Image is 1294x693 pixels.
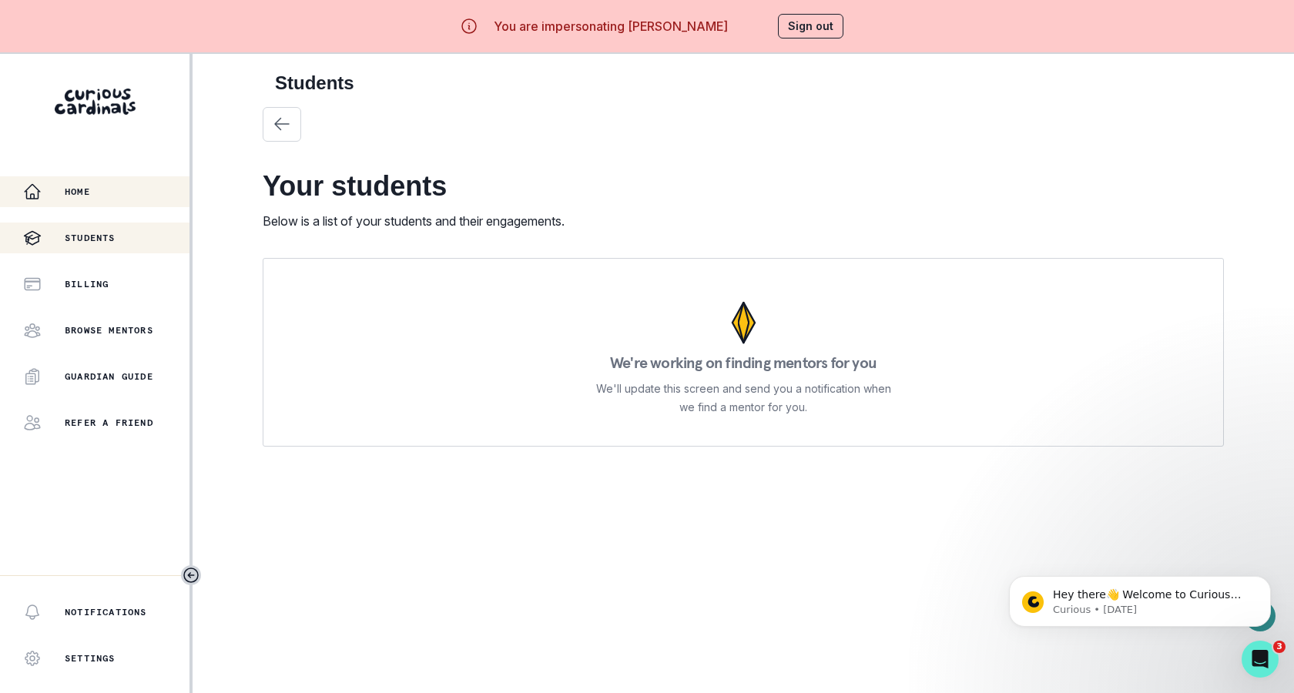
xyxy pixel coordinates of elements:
iframe: Intercom live chat [1242,641,1279,678]
p: Billing [65,278,109,290]
p: Refer a friend [65,417,153,429]
h2: Your students [263,169,1224,203]
p: We'll update this screen and send you a notification when we find a mentor for you. [595,380,891,417]
p: Notifications [65,606,147,618]
p: Guardian Guide [65,370,153,383]
button: Toggle sidebar [181,565,201,585]
p: Below is a list of your students and their engagements. [263,212,1224,230]
p: Students [65,232,116,244]
img: Curious Cardinals Logo [55,89,136,115]
p: Home [65,186,90,198]
p: You are impersonating [PERSON_NAME] [494,17,728,35]
button: Sign out [778,14,843,38]
p: We're working on finding mentors for you [610,355,877,370]
span: 3 [1273,641,1286,653]
p: Settings [65,652,116,665]
iframe: Intercom notifications message [986,544,1294,651]
h2: Students [275,72,1212,95]
p: Browse Mentors [65,324,153,336]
